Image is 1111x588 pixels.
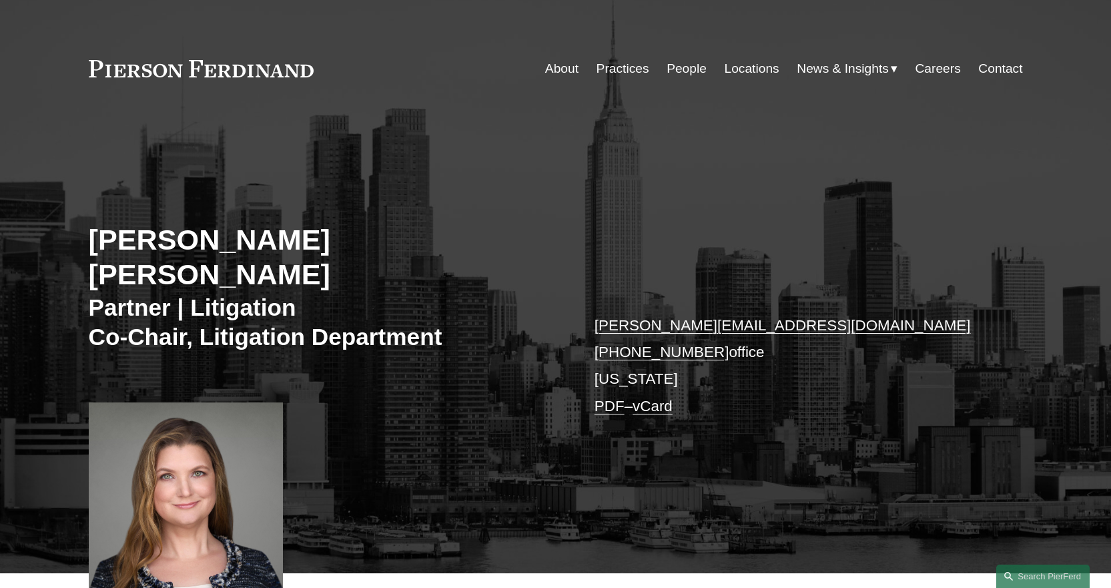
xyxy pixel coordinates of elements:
a: About [545,56,579,81]
a: vCard [633,398,673,414]
a: Contact [978,56,1022,81]
a: People [667,56,707,81]
a: [PERSON_NAME][EMAIL_ADDRESS][DOMAIN_NAME] [595,317,971,334]
a: folder dropdown [797,56,897,81]
a: [PHONE_NUMBER] [595,344,729,360]
a: Search this site [996,565,1090,588]
h2: [PERSON_NAME] [PERSON_NAME] [89,222,556,292]
a: Careers [915,56,960,81]
a: Locations [725,56,779,81]
span: News & Insights [797,57,889,81]
a: PDF [595,398,625,414]
p: office [US_STATE] – [595,312,984,420]
a: Practices [597,56,649,81]
h3: Partner | Litigation Co-Chair, Litigation Department [89,293,556,351]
